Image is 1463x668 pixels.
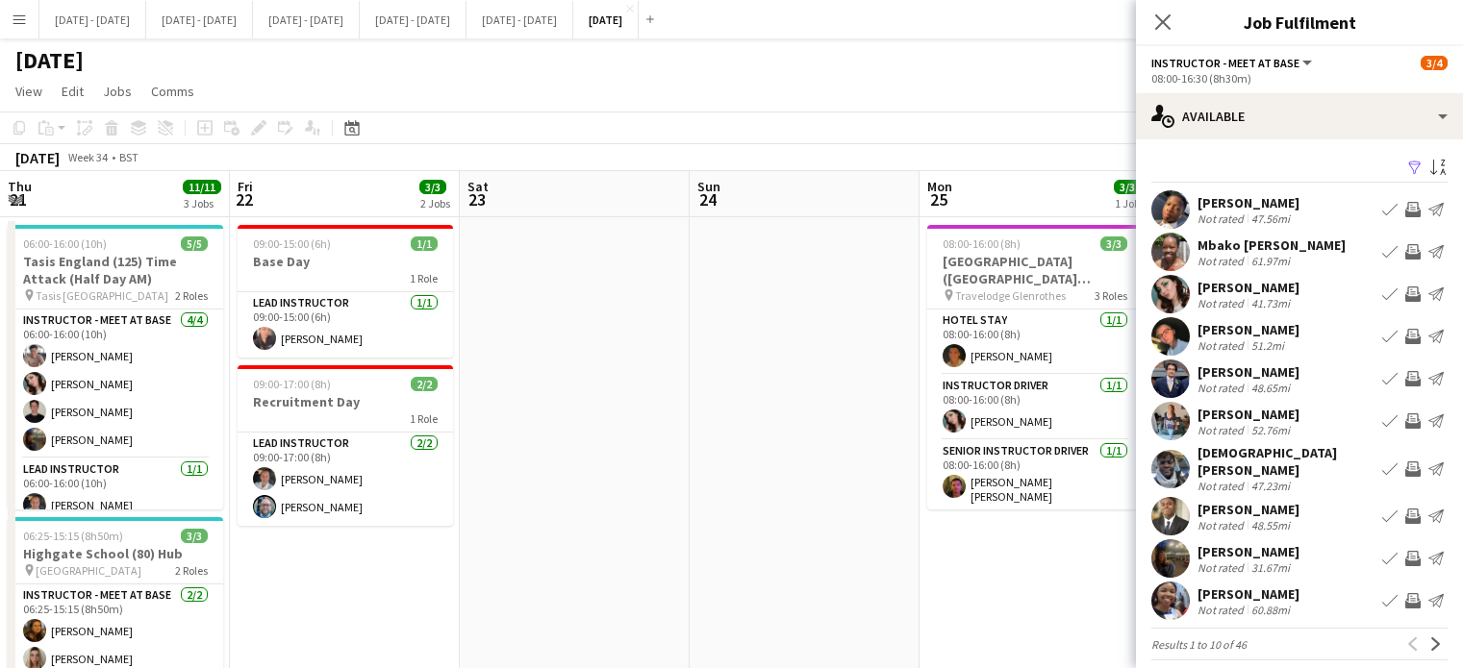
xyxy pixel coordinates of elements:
span: 1 Role [410,271,438,285]
span: 2/2 [411,377,438,391]
span: Tasis [GEOGRAPHIC_DATA] [36,288,168,303]
a: View [8,79,50,104]
button: [DATE] - [DATE] [467,1,573,38]
app-card-role: Instructor - Meet at Base4/406:00-16:00 (10h)[PERSON_NAME][PERSON_NAME][PERSON_NAME][PERSON_NAME] [8,309,223,458]
app-card-role: Lead Instructor1/109:00-15:00 (6h)[PERSON_NAME] [238,292,453,358]
div: 1 Job [1115,196,1140,210]
span: Comms [151,83,194,100]
span: 08:00-16:00 (8h) [943,236,1021,251]
div: BST [119,150,139,164]
div: [DEMOGRAPHIC_DATA][PERSON_NAME] [1198,444,1375,479]
span: 06:25-15:15 (8h50m) [23,529,123,543]
button: [DATE] - [DATE] [360,1,467,38]
div: 61.97mi [1248,254,1294,268]
span: Jobs [103,83,132,100]
div: Not rated [1198,211,1248,226]
div: 47.23mi [1248,479,1294,493]
h3: Highgate School (80) Hub [8,545,223,562]
span: 5/5 [181,236,208,251]
span: 1 Role [410,411,438,426]
span: 2 Roles [175,563,208,578]
span: 11/11 [183,180,221,194]
div: Not rated [1198,423,1248,437]
div: [DATE] [15,148,60,167]
span: Thu [8,178,32,195]
app-card-role: Instructor Driver1/108:00-16:00 (8h)[PERSON_NAME] [927,375,1143,440]
span: 3/3 [181,529,208,543]
div: 52.76mi [1248,423,1294,437]
span: 22 [235,188,253,210]
div: [PERSON_NAME] [1198,321,1299,338]
div: 47.56mi [1248,211,1294,226]
div: 41.73mi [1248,296,1294,310]
button: Instructor - Meet at Base [1151,56,1315,70]
h3: [GEOGRAPHIC_DATA] ([GEOGRAPHIC_DATA][PERSON_NAME]) - [GEOGRAPHIC_DATA][PERSON_NAME] [927,253,1143,287]
h3: Base Day [238,253,453,270]
app-card-role: Lead Instructor2/209:00-17:00 (8h)[PERSON_NAME][PERSON_NAME] [238,433,453,526]
div: 31.67mi [1248,560,1294,575]
app-job-card: 09:00-17:00 (8h)2/2Recruitment Day1 RoleLead Instructor2/209:00-17:00 (8h)[PERSON_NAME][PERSON_NAME] [238,365,453,526]
div: 48.55mi [1248,518,1294,532]
button: [DATE] [573,1,639,38]
app-job-card: 09:00-15:00 (6h)1/1Base Day1 RoleLead Instructor1/109:00-15:00 (6h)[PERSON_NAME] [238,225,453,358]
div: [PERSON_NAME] [1198,543,1299,560]
span: 21 [5,188,32,210]
div: [PERSON_NAME] [1198,194,1299,211]
div: Not rated [1198,381,1248,395]
span: Week 34 [63,150,112,164]
div: Not rated [1198,338,1248,353]
span: Instructor - Meet at Base [1151,56,1299,70]
div: [PERSON_NAME] [1198,585,1299,603]
app-job-card: 06:00-16:00 (10h)5/5Tasis England (125) Time Attack (Half Day AM) Tasis [GEOGRAPHIC_DATA]2 RolesI... [8,225,223,509]
span: [GEOGRAPHIC_DATA] [36,563,141,578]
span: 2 Roles [175,288,208,303]
div: [PERSON_NAME] [1198,279,1299,296]
div: 3 Jobs [184,196,220,210]
span: 24 [694,188,720,210]
app-card-role: Hotel Stay1/108:00-16:00 (8h)[PERSON_NAME] [927,309,1143,375]
div: 08:00-16:30 (8h30m) [1151,71,1448,86]
span: Fri [238,178,253,195]
span: Edit [62,83,84,100]
div: [PERSON_NAME] [1198,501,1299,518]
div: Not rated [1198,560,1248,575]
span: 09:00-17:00 (8h) [253,377,331,391]
div: [PERSON_NAME] [1198,406,1299,423]
h3: Tasis England (125) Time Attack (Half Day AM) [8,253,223,287]
button: [DATE] - [DATE] [39,1,146,38]
span: Results 1 to 10 of 46 [1151,637,1247,652]
div: 51.2mi [1248,338,1288,353]
button: [DATE] - [DATE] [146,1,253,38]
div: Not rated [1198,254,1248,268]
span: 3 Roles [1095,288,1127,303]
div: Not rated [1198,603,1248,617]
span: 3/3 [419,180,446,194]
span: 06:00-16:00 (10h) [23,236,107,251]
span: Travelodge Glenrothes [955,288,1066,303]
a: Edit [54,79,91,104]
div: 60.88mi [1248,603,1294,617]
span: Sat [467,178,489,195]
div: 2 Jobs [420,196,450,210]
span: Mon [927,178,952,195]
a: Jobs [95,79,139,104]
span: Sun [697,178,720,195]
div: Available [1136,93,1463,139]
span: 23 [465,188,489,210]
div: Not rated [1198,296,1248,310]
span: 1/1 [411,236,438,251]
h1: [DATE] [15,46,84,75]
app-card-role: Senior Instructor Driver1/108:00-16:00 (8h)[PERSON_NAME] [PERSON_NAME] [927,440,1143,511]
span: 09:00-15:00 (6h) [253,236,331,251]
div: [PERSON_NAME] [1198,363,1299,381]
h3: Job Fulfilment [1136,10,1463,35]
div: Not rated [1198,518,1248,532]
div: Mbako [PERSON_NAME] [1198,236,1346,254]
span: 3/3 [1114,180,1141,194]
button: [DATE] - [DATE] [253,1,360,38]
app-job-card: 08:00-16:00 (8h)3/3[GEOGRAPHIC_DATA] ([GEOGRAPHIC_DATA][PERSON_NAME]) - [GEOGRAPHIC_DATA][PERSON_... [927,225,1143,509]
span: View [15,83,42,100]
